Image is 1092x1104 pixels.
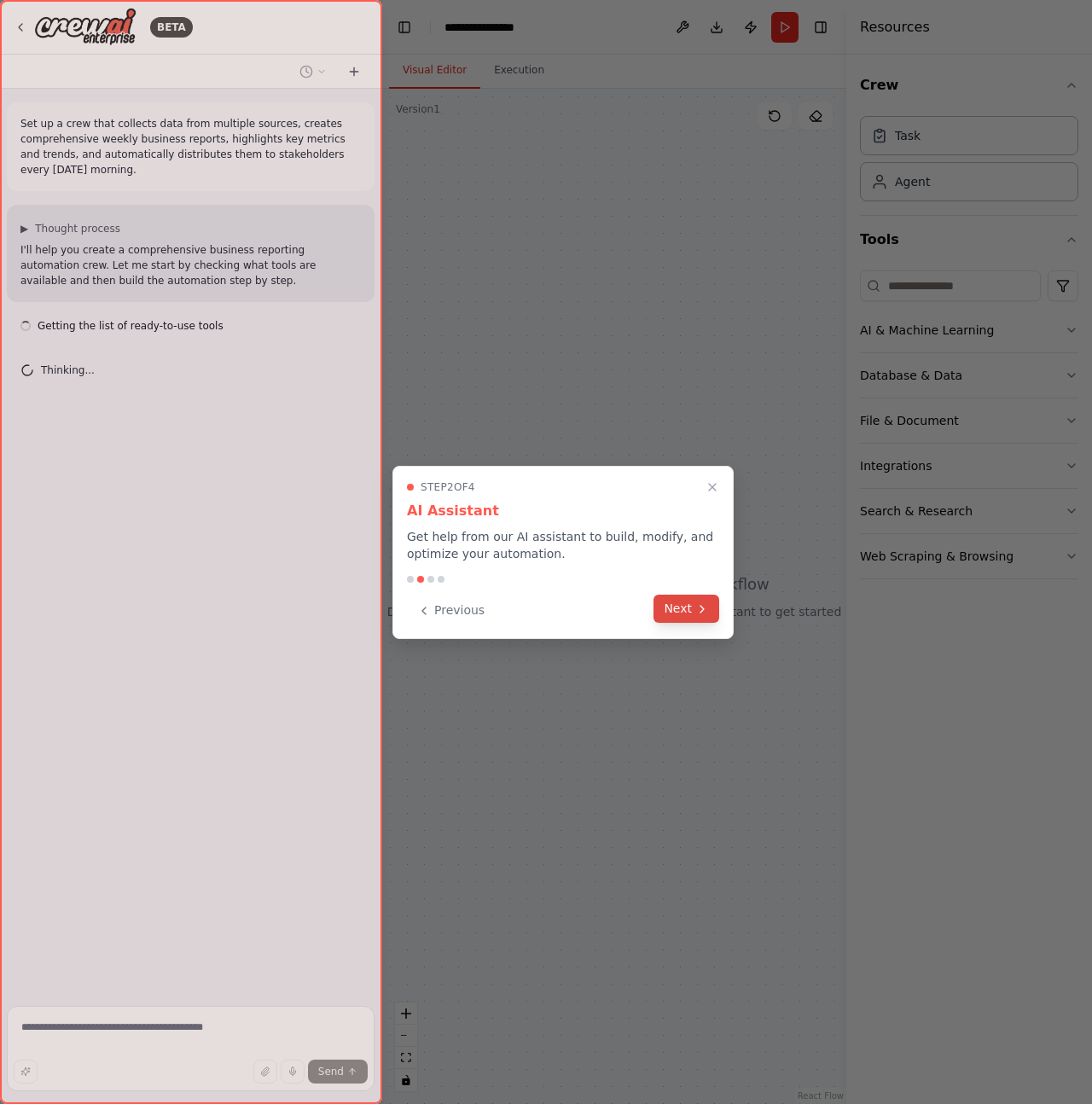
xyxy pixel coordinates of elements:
button: Hide left sidebar [392,15,416,39]
span: Step 2 of 4 [421,480,475,494]
button: Previous [407,596,495,625]
p: Get help from our AI assistant to build, modify, and optimize your automation. [407,528,719,562]
button: Next [653,595,719,623]
h3: AI Assistant [407,501,719,521]
button: Close walkthrough [702,477,723,497]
